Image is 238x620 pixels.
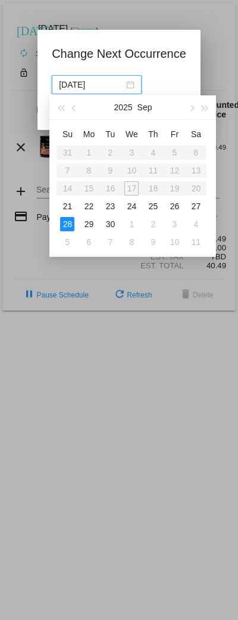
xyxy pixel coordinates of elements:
td: 10/8/2025 [121,233,142,251]
td: 10/9/2025 [142,233,164,251]
div: 27 [189,199,203,213]
td: 9/24/2025 [121,197,142,215]
button: Sep [137,95,152,119]
td: 10/2/2025 [142,215,164,233]
td: 10/5/2025 [57,233,78,251]
div: 25 [146,199,160,213]
td: 9/28/2025 [57,215,78,233]
th: Sat [185,125,206,144]
td: 10/6/2025 [78,233,99,251]
td: 10/1/2025 [121,215,142,233]
td: 9/22/2025 [78,197,99,215]
div: 5 [60,235,74,249]
div: 3 [167,217,181,231]
input: Select date [59,78,124,91]
th: Tue [99,125,121,144]
td: 10/10/2025 [164,233,185,251]
th: Sun [57,125,78,144]
td: 9/27/2025 [185,197,206,215]
th: Mon [78,125,99,144]
div: 10 [167,235,181,249]
th: Wed [121,125,142,144]
div: 24 [124,199,139,213]
div: 8 [124,235,139,249]
div: 22 [82,199,96,213]
div: 11 [189,235,203,249]
div: 2 [146,217,160,231]
td: 9/26/2025 [164,197,185,215]
div: 1 [124,217,139,231]
div: 7 [103,235,117,249]
div: 28 [60,217,74,231]
button: Next month (PageDown) [185,95,198,119]
td: 10/11/2025 [185,233,206,251]
button: 2025 [114,95,132,119]
h1: Change Next Occurrence [52,44,186,63]
div: 30 [103,217,117,231]
div: 6 [82,235,96,249]
div: 4 [189,217,203,231]
div: 29 [82,217,96,231]
th: Thu [142,125,164,144]
div: 9 [146,235,160,249]
button: Previous month (PageUp) [68,95,81,119]
td: 9/30/2025 [99,215,121,233]
td: 9/23/2025 [99,197,121,215]
td: 10/3/2025 [164,215,185,233]
td: 10/4/2025 [185,215,206,233]
th: Fri [164,125,185,144]
div: 23 [103,199,117,213]
div: 26 [167,199,181,213]
div: 21 [60,199,74,213]
td: 9/29/2025 [78,215,99,233]
button: Last year (Control + left) [54,95,67,119]
td: 9/25/2025 [142,197,164,215]
button: Next year (Control + right) [198,95,211,119]
td: 10/7/2025 [99,233,121,251]
td: 9/21/2025 [57,197,78,215]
